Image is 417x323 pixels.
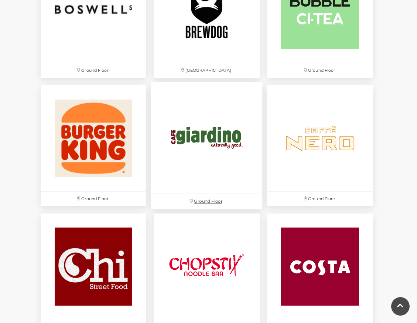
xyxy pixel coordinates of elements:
[151,194,262,209] p: Ground Floor
[41,213,147,320] img: Chi at Festival Place, Basingstoke
[41,63,147,78] p: Ground Floor
[37,81,150,210] a: Ground Floor
[41,192,147,206] p: Ground Floor
[267,192,373,206] p: Ground Floor
[263,81,377,210] a: Ground Floor
[147,78,266,213] a: Ground Floor
[154,63,260,78] p: [GEOGRAPHIC_DATA]
[267,63,373,78] p: Ground Floor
